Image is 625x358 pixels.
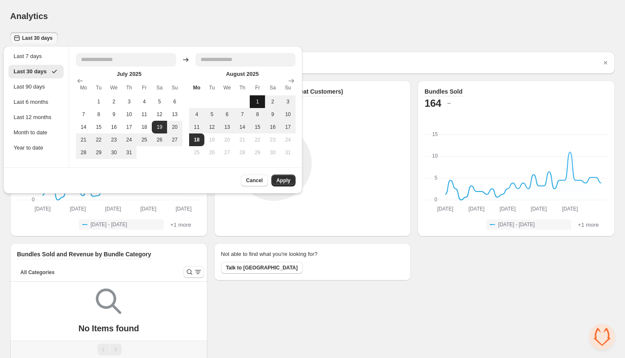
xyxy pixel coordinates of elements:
[250,133,265,146] button: Thursday August 22 2025
[189,108,204,121] button: Sunday August 4 2025
[265,133,280,146] button: Friday August 23 2025
[76,121,91,133] button: Sunday July 14 2025
[122,80,137,95] th: Thursday
[280,133,296,146] button: Saturday August 24 2025
[435,175,438,181] text: 5
[79,219,164,230] button: [DATE] - [DATE]
[241,175,268,186] button: Cancel
[204,80,220,95] th: Tuesday
[91,108,106,121] button: Monday July 8 2025
[152,80,167,95] th: Saturday
[221,262,303,274] button: Talk to [GEOGRAPHIC_DATA]
[176,206,192,212] text: [DATE]
[235,80,250,95] th: Thursday
[167,95,182,108] button: Saturday July 6 2025
[250,108,265,121] button: Thursday August 8 2025
[424,97,441,110] h2: 164
[14,98,59,106] div: Last 6 months
[500,206,516,212] text: [DATE]
[438,206,454,212] text: [DATE]
[498,221,535,228] span: [DATE] - [DATE]
[221,250,318,258] h2: Not able to find what you're looking for?
[106,80,122,95] th: Wednesday
[220,108,235,121] button: Tuesday August 6 2025
[280,121,296,133] button: Saturday August 17 2025
[432,153,438,159] text: 10
[122,121,137,133] button: Wednesday July 17 2025
[469,206,485,212] text: [DATE]
[14,113,59,122] div: Last 12 months
[220,133,235,146] button: Tuesday August 20 2025
[168,219,194,230] button: +1 more
[62,340,155,349] p: Try changing the filters or search term
[424,87,462,96] h3: Bundles Sold
[137,80,152,95] th: Friday
[189,146,204,159] button: Sunday August 25 2025
[167,133,182,146] button: Saturday July 27 2025
[204,121,220,133] button: Monday August 12 2025
[226,264,298,271] span: Talk to [GEOGRAPHIC_DATA]
[486,219,571,230] button: [DATE] - [DATE]
[235,133,250,146] button: Wednesday August 21 2025
[220,146,235,159] button: Tuesday August 27 2025
[14,83,59,91] div: Last 90 days
[246,177,262,184] span: Cancel
[265,121,280,133] button: Friday August 16 2025
[76,70,182,80] caption: July 2025
[204,133,220,146] button: Monday August 19 2025
[265,80,280,95] th: Saturday
[271,175,296,186] button: Apply
[432,131,438,137] text: 15
[276,177,290,184] span: Apply
[76,146,91,159] button: Sunday July 28 2025
[137,121,152,133] button: Thursday July 18 2025
[106,95,122,108] button: Tuesday July 2 2025
[76,80,91,95] th: Monday
[167,108,182,121] button: Saturday July 13 2025
[106,146,122,159] button: Tuesday July 30 2025
[184,266,204,278] button: Search and filter results
[265,108,280,121] button: Friday August 9 2025
[14,128,59,137] div: Month to date
[280,108,296,121] button: Saturday August 10 2025
[152,95,167,108] button: Friday July 5 2025
[122,95,137,108] button: Wednesday July 3 2025
[14,67,59,76] div: Last 30 days
[14,52,59,61] div: Last 7 days
[10,32,58,44] button: Last 30 days
[280,146,296,159] button: Saturday August 31 2025
[167,121,182,133] button: Saturday July 20 2025
[91,95,106,108] button: Monday July 1 2025
[285,75,297,87] button: Show next month, September 2025
[280,80,296,95] th: Sunday
[280,95,296,108] button: Saturday August 3 2025
[250,80,265,95] th: Friday
[91,221,127,228] span: [DATE] - [DATE]
[220,80,235,95] th: Wednesday
[137,133,152,146] button: Thursday July 25 2025
[76,133,91,146] button: Sunday July 21 2025
[204,108,220,121] button: Monday August 5 2025
[22,35,53,42] span: Last 30 days
[435,197,438,203] text: 0
[235,121,250,133] button: Wednesday August 14 2025
[137,95,152,108] button: Thursday July 4 2025
[35,206,51,212] text: [DATE]
[589,324,615,350] a: Open chat
[600,57,611,69] button: Dismiss notification
[189,121,204,133] button: Sunday August 11 2025
[122,146,137,159] button: Wednesday July 31 2025
[105,206,121,212] text: [DATE]
[91,121,106,133] button: Monday July 15 2025
[189,133,204,146] button: End of range Today Sunday August 18 2025
[96,289,121,314] img: Empty search results
[122,108,137,121] button: Wednesday July 10 2025
[265,95,280,108] button: Friday August 2 2025
[250,95,265,108] button: Thursday August 1 2025
[20,269,55,276] span: All Categories
[265,146,280,159] button: Friday August 30 2025
[91,80,106,95] th: Tuesday
[235,108,250,121] button: Wednesday August 7 2025
[70,206,86,212] text: [DATE]
[235,146,250,159] button: Wednesday August 28 2025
